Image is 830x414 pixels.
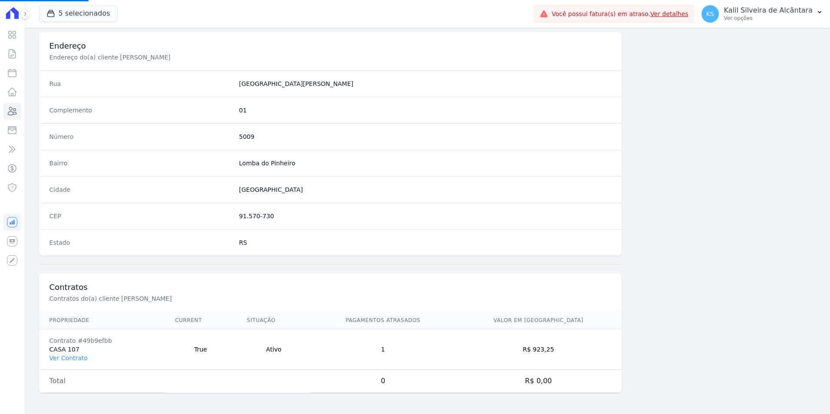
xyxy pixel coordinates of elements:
[49,41,612,51] h3: Endereço
[239,79,612,88] dd: [GEOGRAPHIC_DATA][PERSON_NAME]
[49,53,341,62] p: Endereço do(a) cliente [PERSON_NAME]
[239,185,612,194] dd: [GEOGRAPHIC_DATA]
[650,10,688,17] a: Ver detalhes
[39,370,165,393] td: Total
[724,15,813,22] p: Ver opções
[39,329,165,370] td: CASA 107
[311,370,455,393] td: 0
[724,6,813,15] p: Kalil Silveira de Alcântara
[455,329,622,370] td: R$ 923,25
[239,132,612,141] dd: 5009
[49,185,232,194] dt: Cidade
[239,212,612,220] dd: 91.570-730
[39,5,118,22] button: 5 selecionados
[39,312,165,329] th: Propriedade
[706,11,714,17] span: KS
[311,312,455,329] th: Pagamentos Atrasados
[455,370,622,393] td: R$ 0,00
[237,329,311,370] td: Ativo
[49,294,341,303] p: Contratos do(a) cliente [PERSON_NAME]
[455,312,622,329] th: Valor em [GEOGRAPHIC_DATA]
[695,2,830,26] button: KS Kalil Silveira de Alcântara Ver opções
[239,159,612,168] dd: Lomba do Pinheiro
[49,132,232,141] dt: Número
[237,312,311,329] th: Situação
[49,106,232,115] dt: Complemento
[49,79,232,88] dt: Rua
[552,10,688,19] span: Você possui fatura(s) em atraso.
[49,159,232,168] dt: Bairro
[239,238,612,247] dd: RS
[49,336,155,345] div: Contrato #49b9efbb
[49,282,612,292] h3: Contratos
[239,106,612,115] dd: 01
[49,355,88,361] a: Ver Contrato
[49,238,232,247] dt: Estado
[165,312,237,329] th: Current
[165,329,237,370] td: True
[49,212,232,220] dt: CEP
[311,329,455,370] td: 1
